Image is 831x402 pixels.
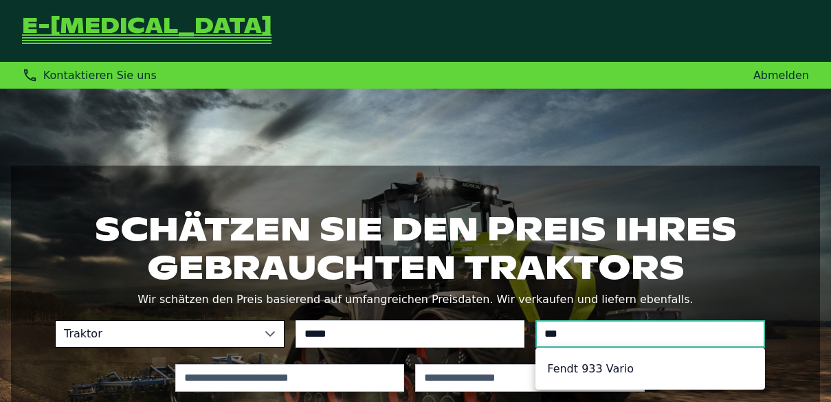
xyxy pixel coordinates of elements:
h1: Schätzen Sie den Preis Ihres gebrauchten Traktors [55,210,776,287]
p: Wir schätzen den Preis basierend auf umfangreichen Preisdaten. Wir verkaufen und liefern ebenfalls. [55,290,776,309]
li: Fendt 933 Vario [536,354,764,383]
span: Traktor [56,321,256,347]
a: Zurück zur Startseite [22,16,272,45]
ul: Option List [536,348,764,389]
a: Abmelden [753,69,809,82]
div: Kontaktieren Sie uns [22,67,157,83]
span: Kontaktieren Sie uns [43,69,157,82]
